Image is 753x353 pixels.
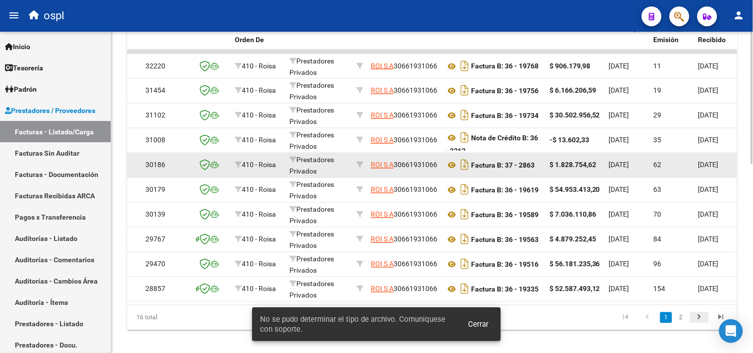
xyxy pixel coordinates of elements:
[549,62,590,70] strong: $ 906.179,98
[458,182,471,198] i: Descargar documento
[371,259,437,270] div: 30661931066
[650,18,694,61] datatable-header-cell: Días desde Emisión
[371,209,437,221] div: 30661931066
[289,255,334,275] span: Prestadores Privados
[471,236,539,244] strong: Factura B: 36 - 19563
[698,211,719,219] span: [DATE]
[145,136,165,144] span: 31008
[289,107,334,126] span: Prestadores Privados
[654,136,662,144] span: 35
[654,186,662,194] span: 63
[141,18,191,61] datatable-header-cell: ID
[690,312,709,323] a: go to next page
[698,62,719,70] span: [DATE]
[371,161,394,169] span: ROI S A
[242,186,276,194] span: 410 - Roisa
[675,312,687,323] a: 2
[549,211,596,219] strong: $ 7.036.110,86
[289,156,334,176] span: Prestadores Privados
[609,62,629,70] span: [DATE]
[441,18,546,61] datatable-header-cell: CPBT
[458,281,471,297] i: Descargar documento
[549,112,600,119] strong: $ 30.502.956,52
[371,211,394,219] span: ROI S A
[659,309,674,326] li: page 1
[191,18,231,61] datatable-header-cell: CAE
[638,312,657,323] a: go to previous page
[458,83,471,99] i: Descargar documento
[289,131,334,151] span: Prestadores Privados
[471,112,539,120] strong: Factura B: 36 - 19734
[719,319,743,343] div: Open Intercom Messenger
[698,186,719,194] span: [DATE]
[698,136,719,144] span: [DATE]
[609,87,629,95] span: [DATE]
[235,24,272,44] span: Facturado x Orden De
[458,108,471,123] i: Descargar documento
[698,24,726,44] span: Fecha Recibido
[44,5,64,27] span: ospl
[654,260,662,268] span: 96
[549,260,600,268] strong: $ 56.181.235,36
[471,162,535,170] strong: Factura B: 37 - 2863
[371,184,437,196] div: 30661931066
[698,260,719,268] span: [DATE]
[371,136,394,144] span: ROI S A
[458,130,471,146] i: Descargar documento
[371,234,437,245] div: 30661931066
[654,235,662,243] span: 84
[458,58,471,74] i: Descargar documento
[698,285,719,293] span: [DATE]
[674,309,688,326] li: page 2
[654,24,688,44] span: Días desde Emisión
[609,285,629,293] span: [DATE]
[371,135,437,146] div: 30661931066
[371,112,394,119] span: ROI S A
[5,41,30,52] span: Inicio
[231,18,285,61] datatable-header-cell: Facturado x Orden De
[654,62,662,70] span: 11
[698,112,719,119] span: [DATE]
[242,62,276,70] span: 410 - Roisa
[289,206,334,225] span: Prestadores Privados
[609,112,629,119] span: [DATE]
[549,136,589,144] strong: -$ 13.602,33
[471,211,539,219] strong: Factura B: 36 - 19589
[549,186,600,194] strong: $ 54.953.413,20
[609,211,629,219] span: [DATE]
[145,186,165,194] span: 30179
[609,136,629,144] span: [DATE]
[371,186,394,194] span: ROI S A
[609,235,629,243] span: [DATE]
[609,186,629,194] span: [DATE]
[371,235,394,243] span: ROI S A
[242,235,276,243] span: 410 - Roisa
[698,235,719,243] span: [DATE]
[609,260,629,268] span: [DATE]
[371,110,437,121] div: 30661931066
[712,312,731,323] a: go to last page
[5,105,95,116] span: Prestadores / Proveedores
[458,157,471,173] i: Descargar documento
[660,312,672,323] a: 1
[285,18,352,61] datatable-header-cell: Area
[698,87,719,95] span: [DATE]
[5,84,37,95] span: Padrón
[698,161,719,169] span: [DATE]
[469,320,489,329] span: Cerrar
[733,9,745,21] mat-icon: person
[609,161,629,169] span: [DATE]
[371,160,437,171] div: 30661931066
[654,112,662,119] span: 29
[616,312,635,323] a: go to first page
[289,82,334,101] span: Prestadores Privados
[127,305,247,330] div: 16 total
[260,314,457,334] span: No se pudo determinar el tipo de archivo. Comuniquese con soporte.
[654,285,666,293] span: 154
[145,285,165,293] span: 28857
[8,9,20,21] mat-icon: menu
[145,87,165,95] span: 31454
[371,87,394,95] span: ROI S A
[242,161,276,169] span: 410 - Roisa
[371,62,394,70] span: ROI S A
